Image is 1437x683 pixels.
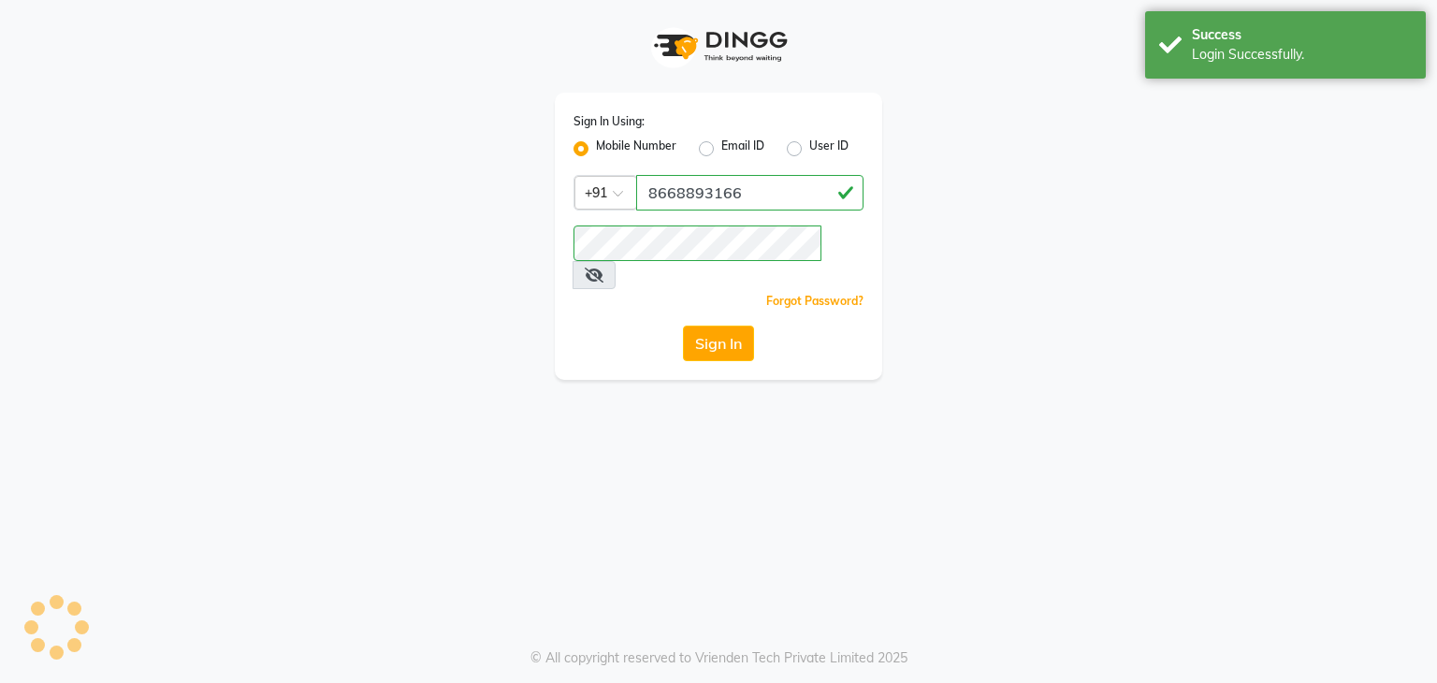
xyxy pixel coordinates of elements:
[809,138,849,160] label: User ID
[573,113,645,130] label: Sign In Using:
[766,294,864,308] a: Forgot Password?
[683,326,754,361] button: Sign In
[636,175,864,211] input: Username
[573,225,821,261] input: Username
[1192,25,1412,45] div: Success
[1192,45,1412,65] div: Login Successfully.
[596,138,676,160] label: Mobile Number
[644,19,793,74] img: logo1.svg
[721,138,764,160] label: Email ID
